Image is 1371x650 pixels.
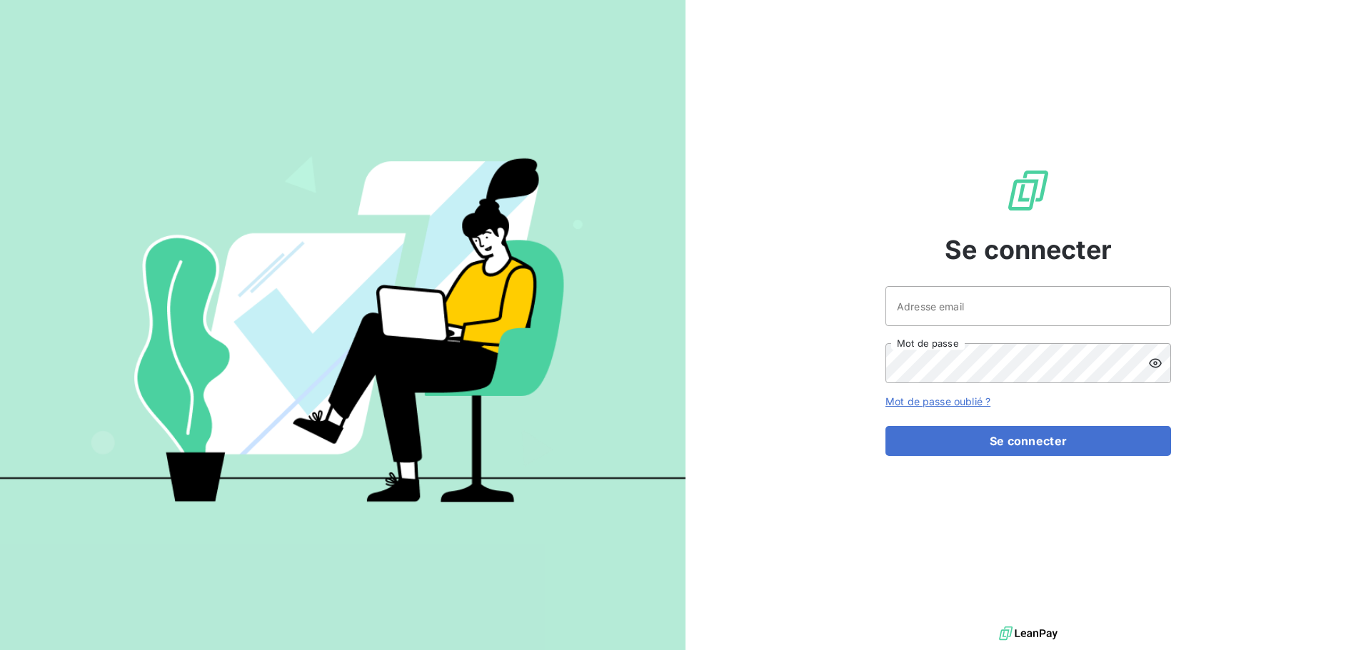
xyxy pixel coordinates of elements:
a: Mot de passe oublié ? [885,395,990,407]
span: Se connecter [945,230,1112,269]
button: Se connecter [885,426,1171,456]
input: placeholder [885,286,1171,326]
img: Logo LeanPay [1005,168,1051,213]
img: logo [999,623,1058,644]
